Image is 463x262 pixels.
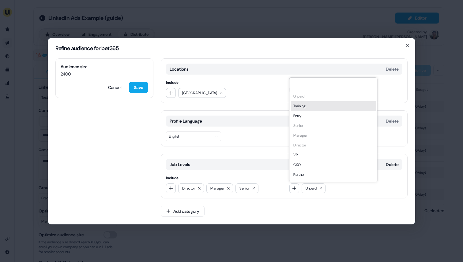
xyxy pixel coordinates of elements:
[290,90,377,182] div: Suggestions
[291,111,376,121] div: Entry
[55,46,408,51] h2: Refine audience for bet365
[103,82,126,93] button: Cancel
[291,170,376,179] div: Partner
[291,101,376,111] div: Training
[182,185,195,191] span: Director
[386,118,399,124] button: Delete
[129,82,148,93] button: Save
[291,160,376,170] div: CXO
[61,71,148,77] span: 2400
[291,179,376,189] div: Owner
[170,118,202,124] span: Profile Language
[166,79,279,86] span: Include
[166,131,221,141] button: English
[166,175,279,181] span: Include
[239,185,250,191] span: Senior
[386,66,399,72] button: Delete
[291,150,376,160] div: VP
[161,206,205,217] button: Add category
[210,185,224,191] span: Manager
[386,161,399,168] button: Delete
[306,185,317,191] span: Unpaid
[61,64,148,70] span: Audience size
[170,161,190,168] span: Job Levels
[170,66,189,72] span: Locations
[182,90,217,96] span: [GEOGRAPHIC_DATA]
